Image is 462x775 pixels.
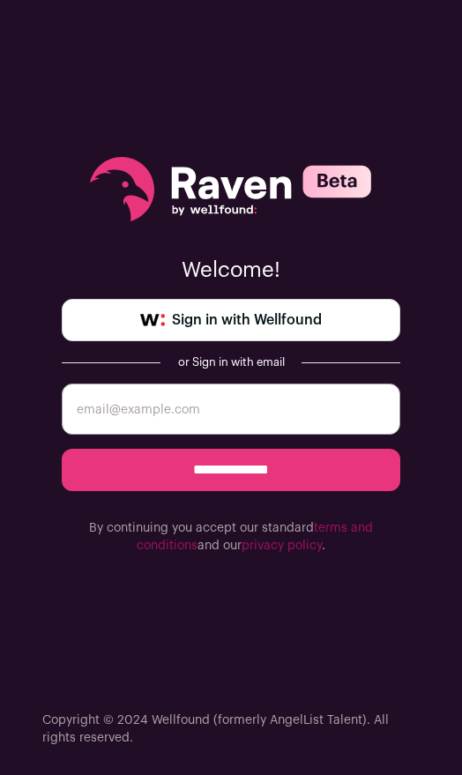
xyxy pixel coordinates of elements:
[62,257,400,285] p: Welcome!
[175,355,287,369] div: or Sign in with email
[242,540,322,552] a: privacy policy
[140,314,165,326] img: wellfound-symbol-flush-black-fb3c872781a75f747ccb3a119075da62bfe97bd399995f84a933054e44a575c4.png
[62,299,400,341] a: Sign in with Wellfound
[42,712,420,747] p: Copyright © 2024 Wellfound (formerly AngelList Talent). All rights reserved.
[62,384,400,435] input: email@example.com
[62,519,400,555] p: By continuing you accept our standard and our .
[172,309,322,331] span: Sign in with Wellfound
